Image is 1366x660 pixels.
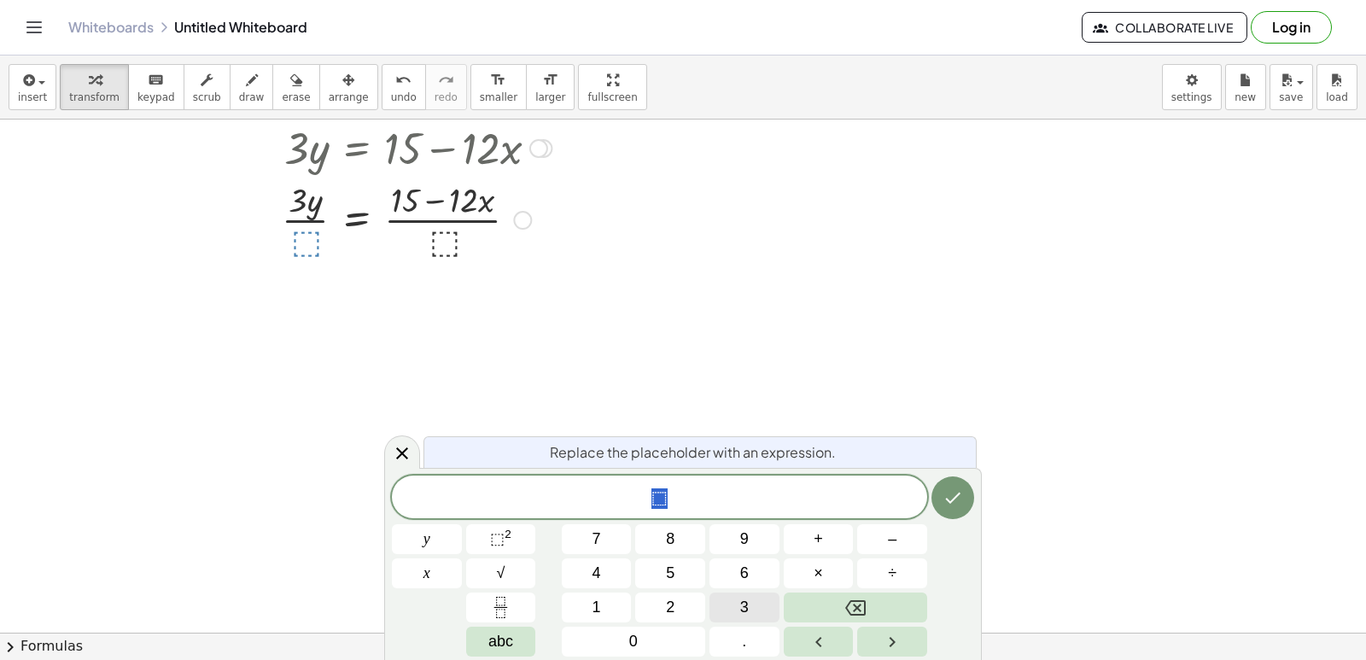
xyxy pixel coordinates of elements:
[740,528,749,551] span: 9
[438,70,454,91] i: redo
[742,630,746,653] span: .
[128,64,184,110] button: keyboardkeypad
[1279,91,1303,103] span: save
[1096,20,1233,35] span: Collaborate Live
[535,91,565,103] span: larger
[562,524,632,554] button: 7
[395,70,412,91] i: undo
[423,562,430,585] span: x
[593,528,601,551] span: 7
[740,562,749,585] span: 6
[542,70,558,91] i: format_size
[784,524,854,554] button: Plus
[562,558,632,588] button: 4
[740,596,749,619] span: 3
[1162,64,1222,110] button: settings
[184,64,231,110] button: scrub
[466,558,536,588] button: Square root
[635,558,705,588] button: 5
[435,91,458,103] span: redo
[466,524,536,554] button: Squared
[239,91,265,103] span: draw
[814,562,823,585] span: ×
[857,627,927,657] button: Right arrow
[814,528,823,551] span: +
[392,558,462,588] button: x
[329,91,369,103] span: arrange
[1235,91,1256,103] span: new
[497,562,505,585] span: √
[1316,64,1357,110] button: load
[587,91,637,103] span: fullscreen
[470,64,527,110] button: format_sizesmaller
[282,91,310,103] span: erase
[526,64,575,110] button: format_sizelarger
[466,627,536,657] button: Alphabet
[382,64,426,110] button: undoundo
[1225,64,1266,110] button: new
[1171,91,1212,103] span: settings
[784,558,854,588] button: Times
[490,530,505,547] span: ⬚
[888,528,896,551] span: –
[1270,64,1313,110] button: save
[488,630,513,653] span: abc
[230,64,274,110] button: draw
[9,64,56,110] button: insert
[480,91,517,103] span: smaller
[562,593,632,622] button: 1
[666,562,674,585] span: 5
[392,524,462,554] button: y
[635,524,705,554] button: 8
[709,593,779,622] button: 3
[490,70,506,91] i: format_size
[578,64,646,110] button: fullscreen
[562,627,705,657] button: 0
[709,558,779,588] button: 6
[784,593,927,622] button: Backspace
[1082,12,1247,43] button: Collaborate Live
[505,528,511,540] sup: 2
[466,593,536,622] button: Fraction
[20,14,48,41] button: Toggle navigation
[18,91,47,103] span: insert
[1251,11,1332,44] button: Log in
[272,64,319,110] button: erase
[69,91,120,103] span: transform
[709,524,779,554] button: 9
[651,488,668,509] span: ⬚
[635,593,705,622] button: 2
[931,476,974,519] button: Done
[423,528,430,551] span: y
[888,562,896,585] span: ÷
[593,562,601,585] span: 4
[629,630,638,653] span: 0
[60,64,129,110] button: transform
[425,64,467,110] button: redoredo
[857,558,927,588] button: Divide
[148,70,164,91] i: keyboard
[68,19,154,36] a: Whiteboards
[319,64,378,110] button: arrange
[666,528,674,551] span: 8
[593,596,601,619] span: 1
[709,627,779,657] button: .
[193,91,221,103] span: scrub
[784,627,854,657] button: Left arrow
[137,91,175,103] span: keypad
[391,91,417,103] span: undo
[1326,91,1348,103] span: load
[857,524,927,554] button: Minus
[666,596,674,619] span: 2
[550,442,836,463] span: Replace the placeholder with an expression.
